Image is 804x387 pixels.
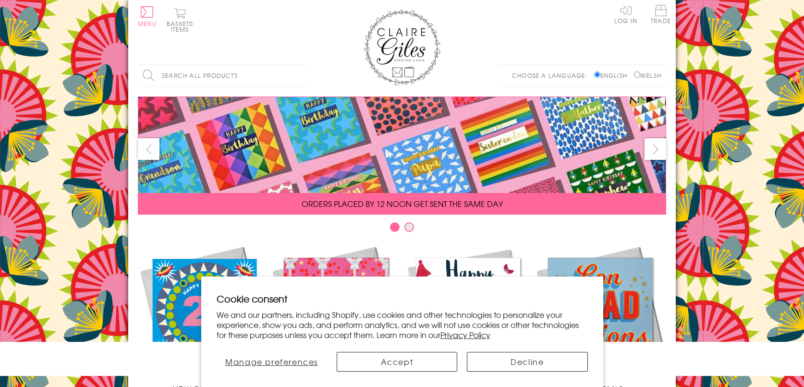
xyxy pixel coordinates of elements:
button: Menu [138,6,157,26]
input: English [594,72,600,78]
label: English [594,71,632,80]
span: 0 items [171,19,193,34]
button: Carousel Page 1 (Current Slide) [390,222,400,232]
button: Decline [467,352,587,372]
a: Privacy Policy [440,329,490,340]
h2: Cookie consent [217,292,588,305]
div: Carousel Pagination [138,222,666,237]
input: Welsh [634,72,640,78]
button: next [645,138,666,160]
button: Manage preferences [216,352,327,372]
button: Accept [337,352,457,372]
button: Basket0 items [167,8,193,32]
label: Welsh [634,71,661,80]
input: Search all products [138,65,306,86]
span: Manage preferences [225,356,318,367]
button: Carousel Page 2 [404,222,414,232]
span: Menu [138,19,157,28]
p: Choose a language: [512,71,592,80]
img: Claire Giles Greetings Cards [364,10,440,85]
a: Log In [614,5,637,24]
span: Trade [651,5,671,24]
a: Trade [651,5,671,25]
button: prev [138,138,159,160]
span: ORDERS PLACED BY 12 NOON GET SENT THE SAME DAY [302,198,503,209]
input: Search [296,65,306,86]
p: We and our partners, including Shopify, use cookies and other technologies to personalize your ex... [217,310,588,339]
